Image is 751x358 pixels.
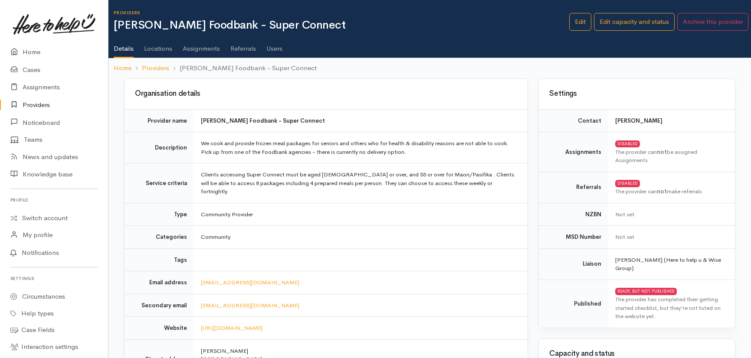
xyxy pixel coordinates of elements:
[194,226,528,249] td: Community
[539,172,608,203] td: Referrals
[183,33,220,58] a: Assignments
[194,203,528,226] td: Community Provider
[201,324,262,332] a: [URL][DOMAIN_NAME]
[266,33,282,58] a: Users
[125,163,194,203] td: Service criteria
[539,280,608,328] td: Published
[108,58,751,78] nav: breadcrumb
[135,90,517,98] h3: Organisation details
[114,19,569,32] h1: [PERSON_NAME] Foodbank - Super Connect
[657,188,667,195] b: not
[114,10,569,15] h6: Providers
[539,226,608,249] td: MSD Number
[615,140,640,147] div: DISABLED
[615,148,725,165] div: The provider can be assigned Assignments
[539,248,608,280] td: Liaison
[125,248,194,271] td: Tags
[549,350,725,358] h3: Capacity and status
[201,302,299,309] a: [EMAIL_ADDRESS][DOMAIN_NAME]
[114,63,131,73] a: Home
[142,63,169,73] a: Providers
[10,273,98,284] h6: Settings
[125,271,194,294] td: Email address
[125,226,194,249] td: Categories
[169,63,317,73] li: [PERSON_NAME] Foodbank - Super Connect
[615,295,725,321] div: The provider has completed their getting started checklist, but they're not listed on the website...
[539,132,608,172] td: Assignments
[201,279,299,286] a: [EMAIL_ADDRESS][DOMAIN_NAME]
[677,13,748,31] button: Archive this provider
[125,294,194,317] td: Secondary email
[539,203,608,226] td: NZBN
[608,248,735,280] td: [PERSON_NAME] (Here to help u & Wise Group)
[615,180,640,187] div: DISABLED
[125,317,194,340] td: Website
[615,117,662,124] b: [PERSON_NAME]
[194,132,528,163] td: We cook and provide frozen meal packages for seniors and others who for health & disability reaso...
[657,148,667,156] b: not
[10,194,98,206] h6: Profile
[125,109,194,132] td: Provider name
[569,13,591,31] a: Edit
[114,33,134,59] a: Details
[615,233,725,241] div: Not set
[125,203,194,226] td: Type
[615,210,725,219] div: Not set
[615,187,725,196] div: The provider can make referrals
[539,109,608,132] td: Contact
[615,288,677,295] div: READY, BUT NOT PUBLISHED
[549,90,725,98] h3: Settings
[144,33,172,58] a: Locations
[594,13,675,31] a: Edit capacity and status
[194,163,528,203] td: Clients accessing Super Connect must be aged [DEMOGRAPHIC_DATA] or over, and 55 or over for Maori...
[201,117,325,124] b: [PERSON_NAME] Foodbank - Super Connect
[230,33,256,58] a: Referrals
[125,132,194,163] td: Description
